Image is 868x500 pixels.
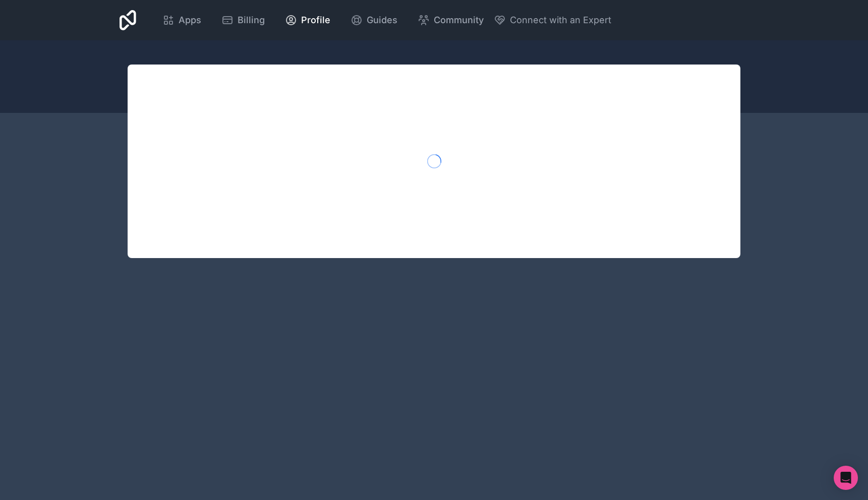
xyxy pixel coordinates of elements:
[510,13,611,27] span: Connect with an Expert
[277,9,338,31] a: Profile
[342,9,406,31] a: Guides
[367,13,397,27] span: Guides
[213,9,273,31] a: Billing
[494,13,611,27] button: Connect with an Expert
[154,9,209,31] a: Apps
[301,13,330,27] span: Profile
[834,466,858,490] div: Open Intercom Messenger
[410,9,492,31] a: Community
[434,13,484,27] span: Community
[179,13,201,27] span: Apps
[238,13,265,27] span: Billing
